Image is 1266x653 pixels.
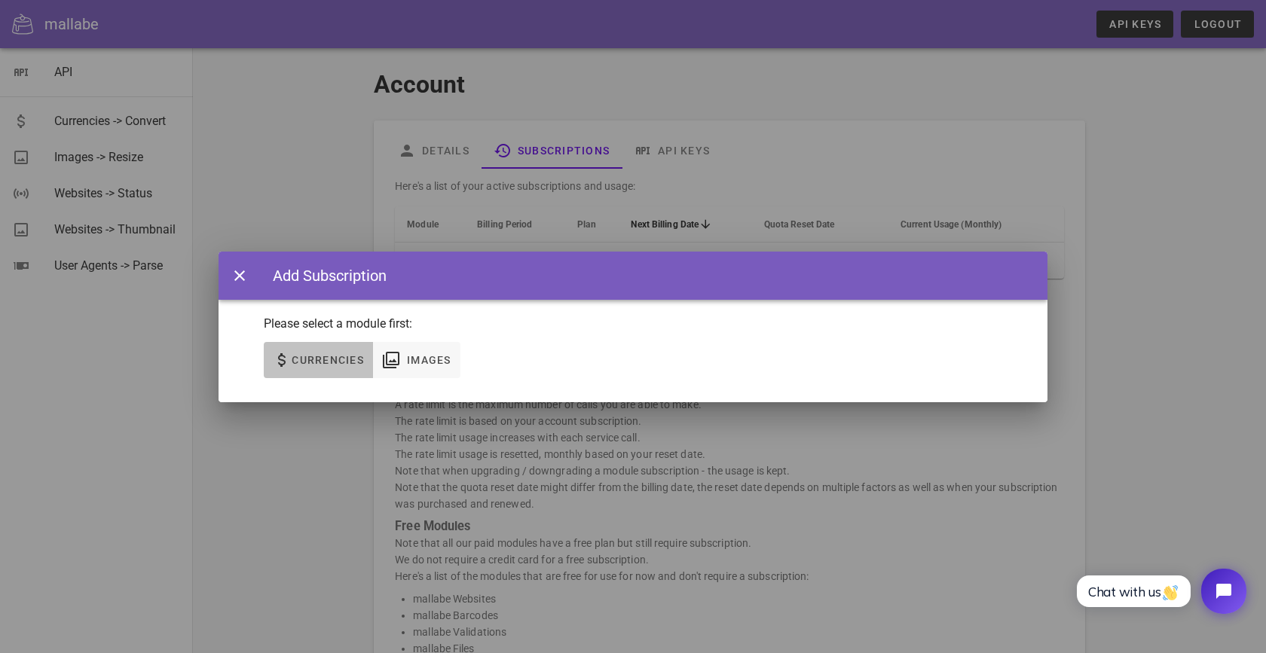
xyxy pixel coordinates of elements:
[264,315,1002,333] p: Please select a module first:
[1060,556,1259,627] iframe: Tidio Chat
[406,354,451,366] span: Images
[258,264,387,287] div: Add Subscription
[373,342,460,378] button: Images
[264,342,373,378] button: Currencies
[291,354,364,366] span: Currencies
